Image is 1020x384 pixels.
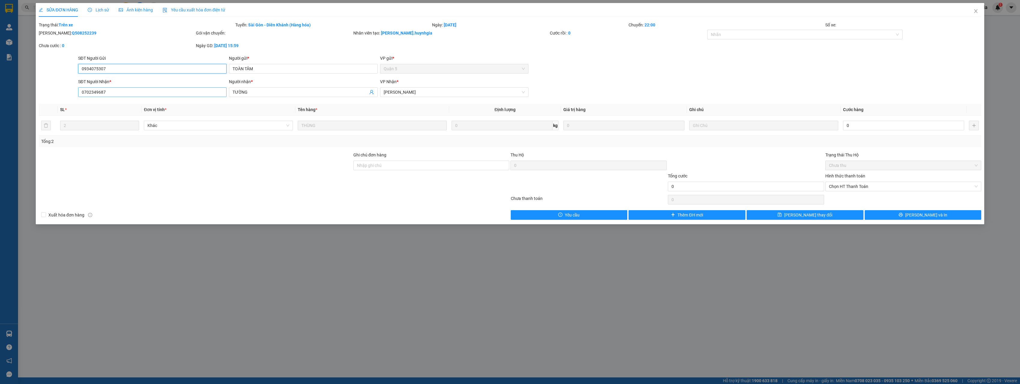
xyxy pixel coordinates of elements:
span: picture [119,8,123,12]
span: printer [899,213,903,217]
b: 0 [568,31,571,35]
span: Chưa thu [829,161,978,170]
b: [PERSON_NAME].huynhgia [381,31,432,35]
span: SL [60,107,65,112]
b: Sài Gòn - Diên Khánh (Hàng hóa) [248,23,311,27]
span: Xuất hóa đơn hàng [46,212,87,218]
label: Ghi chú đơn hàng [353,153,386,157]
span: SỬA ĐƠN HÀNG [39,8,78,12]
b: [DATE] [444,23,456,27]
button: save[PERSON_NAME] thay đổi [747,210,863,220]
div: SĐT Người Nhận [78,78,227,85]
b: 22:00 [644,23,655,27]
img: icon [163,8,167,13]
button: delete [41,121,51,130]
div: Người gửi [229,55,377,62]
span: Tên hàng [298,107,317,112]
button: plusThêm ĐH mới [629,210,745,220]
div: Gói vận chuyển: [196,30,352,36]
div: Ngày GD: [196,42,352,49]
span: info-circle [88,213,92,217]
span: [PERSON_NAME] thay đổi [784,212,832,218]
div: [PERSON_NAME]: [39,30,195,36]
label: Hình thức thanh toán [825,174,865,178]
div: Số xe: [825,22,982,28]
div: Tuyến: [235,22,431,28]
span: Lịch sử [88,8,109,12]
div: Trạng thái Thu Hộ [825,152,982,158]
span: VP Nhận [380,79,397,84]
span: user-add [369,90,374,95]
b: Q508252239 [72,31,96,35]
div: Chuyến: [628,22,824,28]
div: Ngày: [431,22,628,28]
span: Quận 5 [384,64,525,73]
button: Close [967,3,984,20]
span: Yêu cầu xuất hóa đơn điện tử [163,8,225,12]
span: Ảnh kiện hàng [119,8,153,12]
span: Giá trị hàng [563,107,586,112]
span: Thêm ĐH mới [677,212,703,218]
b: [DATE] 15:59 [214,43,239,48]
span: Yêu cầu [565,212,580,218]
span: edit [39,8,43,12]
input: Ghi chú đơn hàng [353,161,510,170]
div: SĐT Người Gửi [78,55,227,62]
div: Tổng: 2 [41,138,393,145]
span: plus [671,213,675,217]
span: Đơn vị tính [144,107,166,112]
div: Trạng thái: [38,22,235,28]
span: Định lượng [495,107,516,112]
div: Nhân viên tạo: [353,30,549,36]
th: Ghi chú [687,104,841,116]
span: Khác [148,121,289,130]
button: exclamation-circleYêu cầu [511,210,628,220]
input: 0 [563,121,684,130]
span: Tổng cước [668,174,687,178]
div: Cước rồi : [550,30,706,36]
span: Diên Khánh [384,88,525,97]
div: VP gửi [380,55,528,62]
span: close [973,9,978,14]
input: Ghi Chú [689,121,838,130]
span: Thu Hộ [510,153,524,157]
span: [PERSON_NAME] và In [905,212,947,218]
span: Chọn HT Thanh Toán [829,182,978,191]
div: Chưa thanh toán [510,195,668,206]
button: plus [969,121,979,130]
span: kg [553,121,559,130]
span: save [778,213,782,217]
span: clock-circle [88,8,92,12]
span: Cước hàng [843,107,863,112]
div: Người nhận [229,78,377,85]
div: Chưa cước : [39,42,195,49]
span: exclamation-circle [558,213,562,217]
b: 0 [62,43,64,48]
b: Trên xe [59,23,73,27]
input: VD: Bàn, Ghế [298,121,447,130]
button: printer[PERSON_NAME] và In [865,210,982,220]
